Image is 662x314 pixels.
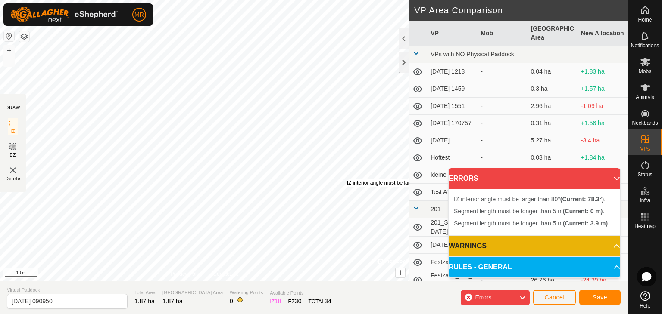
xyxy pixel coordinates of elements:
span: WARNINGS [449,241,487,251]
td: -3.4 ha [578,132,628,149]
span: Cancel [544,294,565,301]
p-accordion-header: ERRORS [449,168,620,189]
a: Privacy Policy [171,270,203,278]
h2: VP Area Comparison [414,5,628,15]
td: -24.39 ha [578,271,628,289]
img: VP [8,165,18,175]
th: [GEOGRAPHIC_DATA] Area [528,21,578,46]
td: 26.26 ha [528,271,578,289]
b: (Current: 3.9 m) [563,220,608,227]
td: +0.97 ha [578,166,628,184]
span: 1.87 ha [162,298,183,305]
button: Map Layers [19,31,29,42]
span: Neckbands [632,120,658,126]
td: +1.84 ha [578,149,628,166]
span: Mobs [639,69,651,74]
span: Watering Points [230,289,263,296]
td: 201_Severino_[DATE] [427,218,477,237]
span: 1.87 ha [134,298,155,305]
span: Available Points [270,289,331,297]
div: - [481,153,524,162]
td: [DATE] 170757 [427,115,477,132]
th: Mob [477,21,527,46]
td: Test ATB [427,184,477,201]
button: – [4,56,14,67]
span: [GEOGRAPHIC_DATA] Area [162,289,223,296]
span: Segment length must be longer than 5 m . [454,208,604,215]
div: - [481,119,524,128]
span: Segment length must be longer than 5 m . [454,220,609,227]
td: +1.56 ha [578,115,628,132]
td: [DATE] 1213 [427,63,477,80]
td: 0.3 ha [528,80,578,98]
td: Festzaun_201 [427,254,477,271]
span: Help [640,303,650,308]
a: Contact Us [213,270,238,278]
span: RULES - GENERAL [449,262,512,272]
span: Save [593,294,607,301]
span: 30 [295,298,302,305]
b: (Current: 78.3°) [560,196,604,203]
div: - [481,84,524,93]
td: -1.09 ha [578,98,628,115]
td: [DATE] 1551 [427,98,477,115]
span: 0 [230,298,233,305]
b: (Current: 0 m) [563,208,603,215]
p-accordion-header: RULES - GENERAL [449,257,620,277]
div: TOTAL [309,297,331,306]
span: Virtual Paddock [7,286,128,294]
span: Home [638,17,652,22]
div: EZ [288,297,302,306]
td: 0.03 ha [528,149,578,166]
span: i [400,269,401,276]
p-accordion-content: ERRORS [449,189,620,235]
span: Heatmap [634,224,656,229]
div: - [481,276,524,285]
img: Gallagher Logo [10,7,118,22]
th: New Allocation [578,21,628,46]
span: IZ [11,128,16,135]
span: VPs [640,146,650,151]
td: [DATE] 1459 [427,80,477,98]
td: 0.04 ha [528,63,578,80]
span: Delete [6,175,21,182]
span: EZ [10,152,16,158]
td: +1.83 ha [578,63,628,80]
p-accordion-header: WARNINGS [449,236,620,256]
div: - [481,136,524,145]
td: 0.31 ha [528,115,578,132]
div: DRAW [6,105,20,111]
td: 2.96 ha [528,98,578,115]
div: IZ interior angle must be larger than 80° . [347,179,477,187]
td: [DATE] [427,132,477,149]
div: - [481,67,524,76]
button: Cancel [533,290,576,305]
span: Animals [636,95,654,100]
span: 18 [275,298,281,305]
span: ERRORS [449,173,478,184]
span: 34 [325,298,331,305]
span: IZ interior angle must be larger than 80° . [454,196,606,203]
td: Hoftest [427,149,477,166]
span: Notifications [631,43,659,48]
td: kleineluxus_1 [427,166,477,184]
td: [DATE] 1344 [427,237,477,254]
a: Help [628,288,662,312]
span: Total Area [134,289,156,296]
span: Errors [475,294,491,301]
td: +1.57 ha [578,80,628,98]
span: VPs with NO Physical Paddock [431,51,514,58]
button: Save [579,290,621,305]
button: + [4,45,14,55]
button: i [396,268,405,277]
div: - [481,102,524,111]
td: 0.9 ha [528,166,578,184]
td: Festzaun_201_WNE [427,271,477,289]
td: 5.27 ha [528,132,578,149]
th: VP [427,21,477,46]
span: MR [134,10,144,19]
div: IZ [270,297,281,306]
span: Status [637,172,652,177]
span: Infra [640,198,650,203]
span: 201 [431,206,440,212]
